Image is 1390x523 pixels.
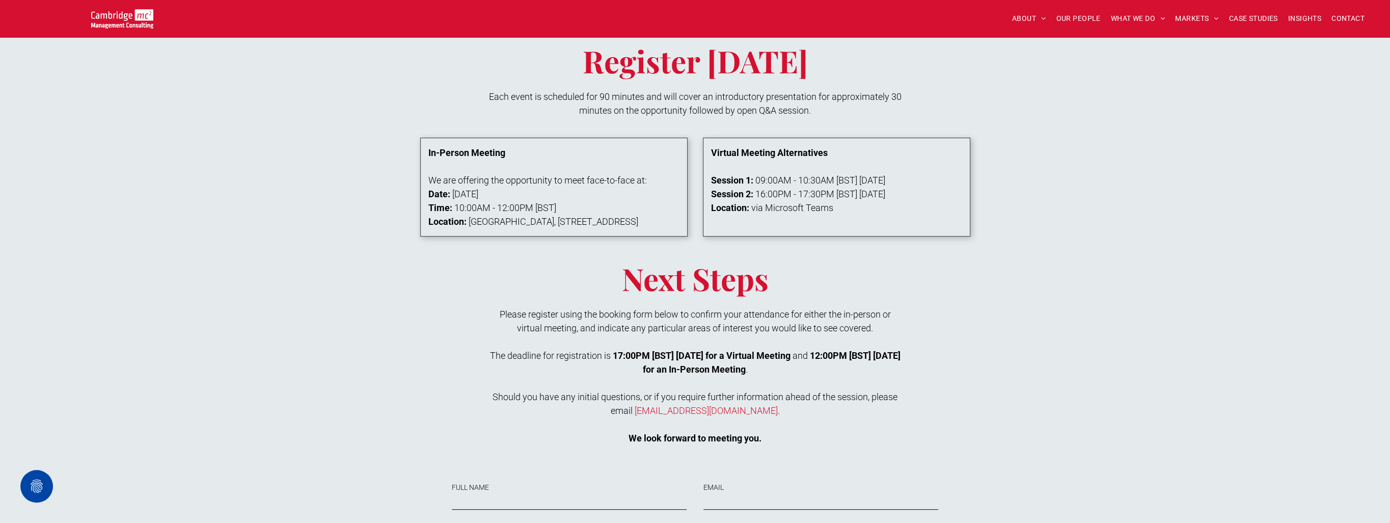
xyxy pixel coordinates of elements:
span: [DATE] [859,175,885,186]
a: ABOUT [1007,11,1051,27]
span: Each event is scheduled for 90 minutes and will cover an introductory presentation for approximat... [489,91,902,116]
strong: We look forward to meeting you. [629,433,761,443]
strong: 17:00PM [BST] [DATE] for a Virtual Meeting [613,350,791,361]
strong: Session 1: [711,175,753,186]
label: FULL NAME [452,482,686,493]
strong: Location: [428,216,467,227]
a: WHAT WE DO [1106,11,1170,27]
span: and [793,350,808,361]
strong: Virtual Meeting Alternatives [711,147,828,158]
a: MARKETS [1170,11,1223,27]
span: The deadline for registration is [490,350,611,361]
strong: Time: [428,202,452,213]
a: CASE STUDIES [1224,11,1283,27]
a: [EMAIL_ADDRESS][DOMAIN_NAME] [635,405,778,416]
strong: Date: [428,189,450,199]
span: . [778,405,780,416]
span: 10:00AM - 12:00PM [BST] [454,202,556,213]
span: Should you have any initial questions, or if you require further information ahead of the session... [493,391,897,416]
a: INSIGHTS [1283,11,1326,27]
a: OUR PEOPLE [1051,11,1105,27]
span: Next Steps [622,258,769,299]
strong: Location: [711,202,749,213]
span: [GEOGRAPHIC_DATA], [STREET_ADDRESS] [469,216,638,227]
span: via Microsoft Teams [751,202,833,213]
span: 16:00PM - 17:30PM [BST] [DATE] [755,189,885,199]
span: Please register using the booking form below to confirm your attendance for either the in-person ... [500,309,891,333]
strong: Session 2: [711,189,753,199]
span: . [746,364,748,375]
span: [DATE] [452,189,478,199]
img: Cambridge MC Logo [91,9,154,29]
a: CONTACT [1326,11,1370,27]
strong: In-Person Meeting [428,147,505,158]
strong: 12:00PM [BST] [DATE] for an In-Person Meeting [643,350,901,375]
span: 09:00AM - 10:30AM [BST] [755,175,857,186]
span: Register [DATE] [583,40,808,81]
label: EMAIL [703,482,938,493]
span: We are offering the opportunity to meet face-to-face at: [428,175,647,186]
